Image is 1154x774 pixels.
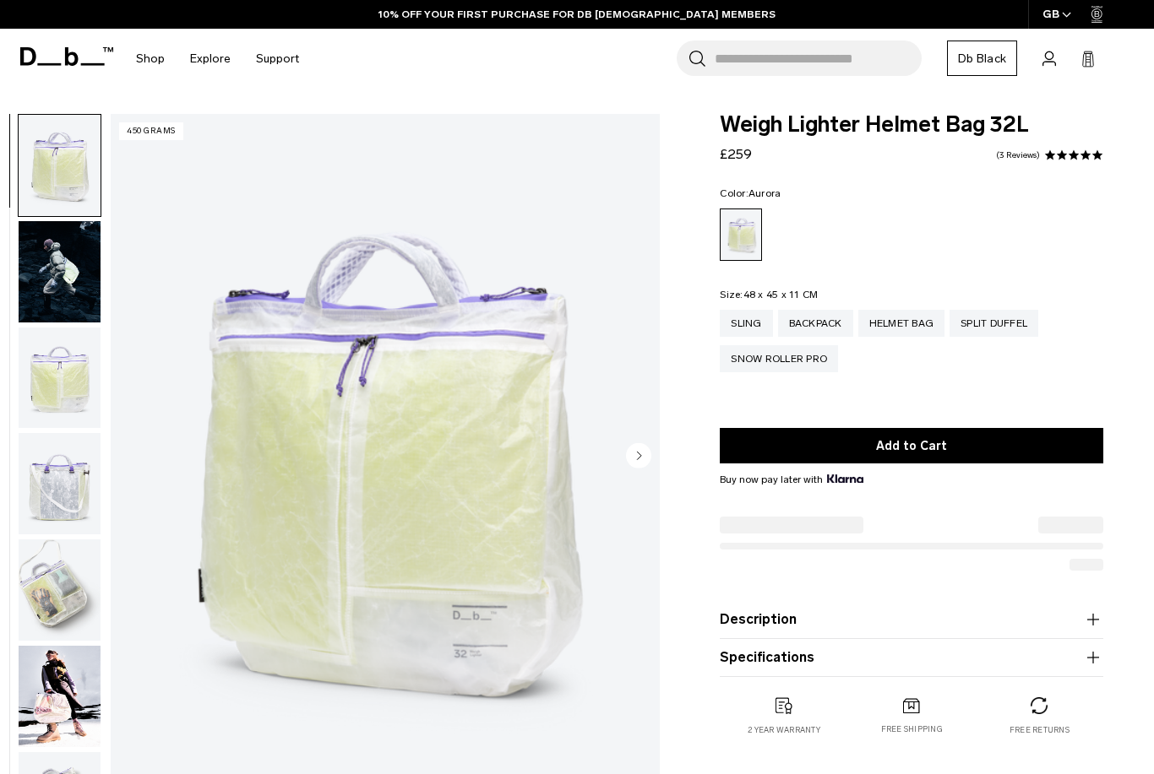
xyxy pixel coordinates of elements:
a: 10% OFF YOUR FIRST PURCHASE FOR DB [DEMOGRAPHIC_DATA] MEMBERS [378,7,776,22]
img: Weigh_Lighter_Helmet_Bag_32L_3.png [19,433,101,534]
span: Weigh Lighter Helmet Bag 32L [720,114,1103,136]
a: Shop [136,29,165,89]
p: 2 year warranty [748,724,820,736]
p: Free returns [1010,724,1070,736]
a: Snow Roller Pro [720,345,838,372]
img: Weigh_Lighter_Helmet_Bag_32L_1.png [19,115,101,216]
a: Split Duffel [950,310,1038,337]
span: Buy now pay later with [720,472,863,487]
button: Weigh_Lighter_Helmet_Bag_32L_3.png [18,432,101,535]
button: Add to Cart [720,428,1103,463]
img: Weigh Lighter Helmet Bag 32L Aurora [19,646,101,747]
button: Weigh_Lighter_Helmet_Bag_32L_1.png [18,114,101,217]
a: Backpack [778,310,853,337]
button: Weigh Lighter Helmet Bag 32L Aurora [18,645,101,748]
span: 48 x 45 x 11 CM [743,289,819,300]
img: Weigh_Lighter_Helmet_Bag_32L_2.png [19,327,101,429]
img: {"height" => 20, "alt" => "Klarna"} [827,474,863,483]
button: Weigh_Lighter_Helmet_Bag_32L_2.png [18,327,101,430]
a: Aurora [720,208,762,261]
button: Weigh_Lighter_Helmet_Bag_32L_4.png [18,539,101,641]
a: Db Black [947,41,1017,76]
span: £259 [720,146,752,162]
img: Weigh_Lighter_Helmet_Bag_32L_4.png [19,539,101,641]
a: Helmet Bag [858,310,945,337]
button: Description [720,609,1103,630]
p: Free shipping [881,723,943,735]
legend: Color: [720,188,781,198]
button: Next slide [626,442,651,471]
img: Weigh_Lighter_Helmetbag_32L_Lifestyle.png [19,221,101,322]
a: 3 reviews [996,151,1040,160]
a: Support [256,29,299,89]
p: 450 grams [119,122,183,140]
a: Explore [190,29,231,89]
nav: Main Navigation [123,29,312,89]
span: Aurora [748,187,781,199]
button: Specifications [720,647,1103,668]
a: Sling [720,310,772,337]
legend: Size: [720,290,818,300]
button: Weigh_Lighter_Helmetbag_32L_Lifestyle.png [18,220,101,323]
